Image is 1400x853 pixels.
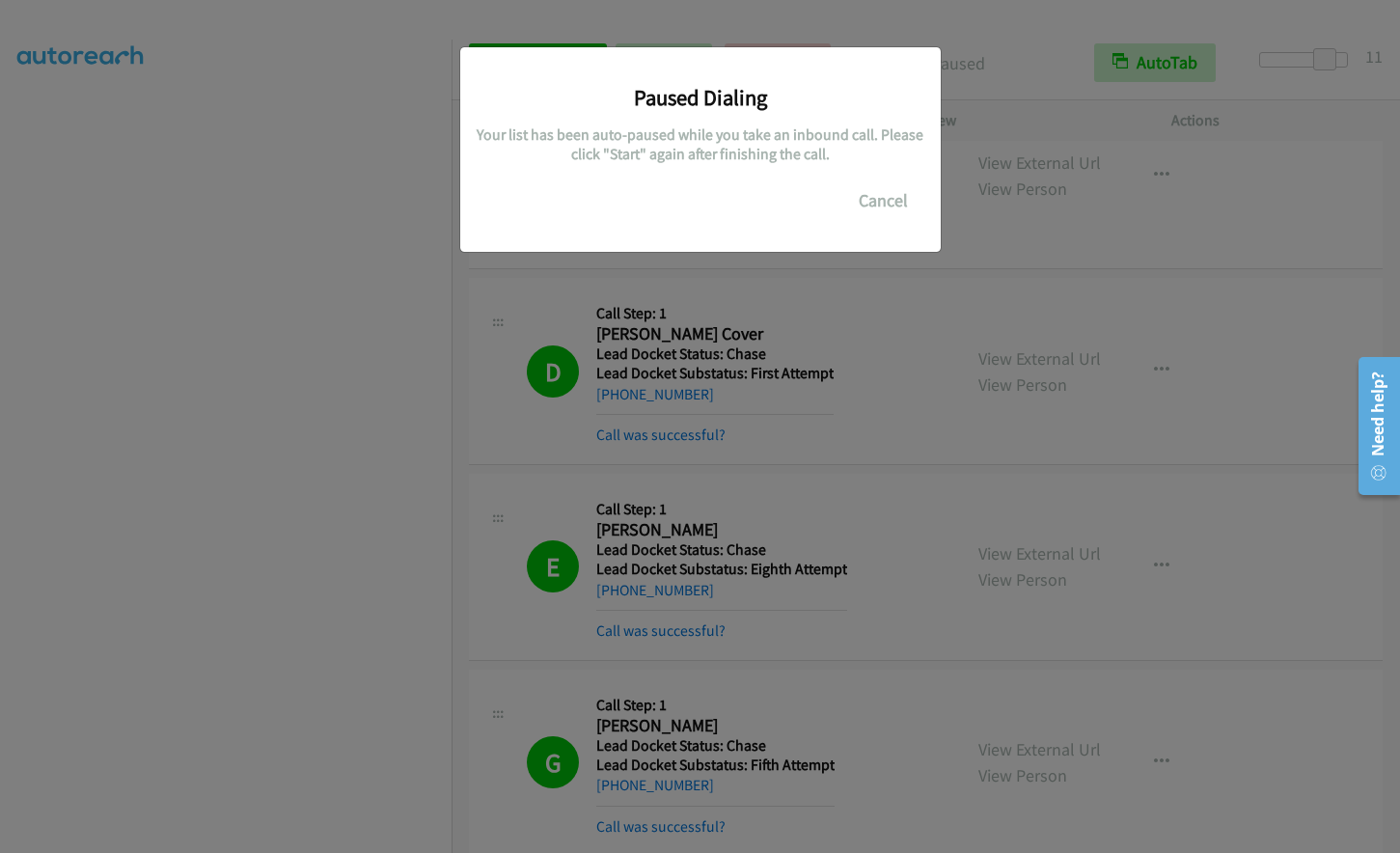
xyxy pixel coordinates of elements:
[475,125,926,163] h5: Your list has been auto-paused while you take an inbound call. Please click "Start" again after f...
[1344,349,1400,503] iframe: Resource Center
[475,84,926,111] h3: Paused Dialing
[840,181,926,220] button: Cancel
